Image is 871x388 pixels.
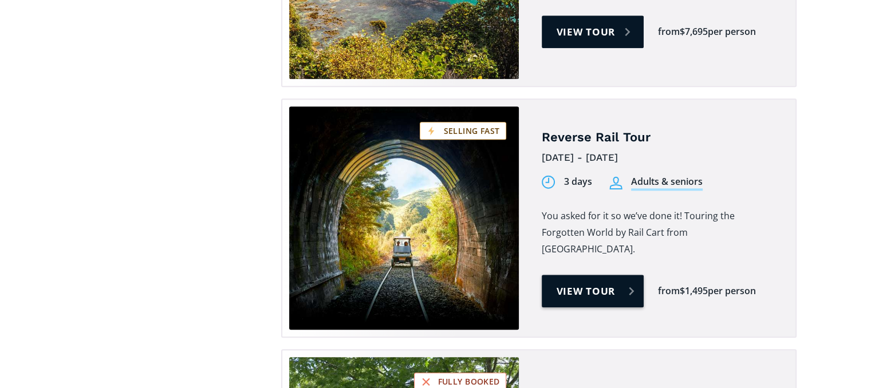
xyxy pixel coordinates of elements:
[572,175,592,188] div: days
[680,284,708,298] div: $1,495
[658,25,680,38] div: from
[542,208,778,258] p: You asked for it so we’ve done it! Touring the Forgotten World by Rail Cart from [GEOGRAPHIC_DATA].
[658,284,680,298] div: from
[542,275,644,307] a: View tour
[708,25,756,38] div: per person
[631,175,703,191] div: Adults & seniors
[542,15,644,48] a: View tour
[680,25,708,38] div: $7,695
[542,149,778,167] div: [DATE] - [DATE]
[708,284,756,298] div: per person
[564,175,569,188] div: 3
[542,129,778,146] h4: Reverse Rail Tour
